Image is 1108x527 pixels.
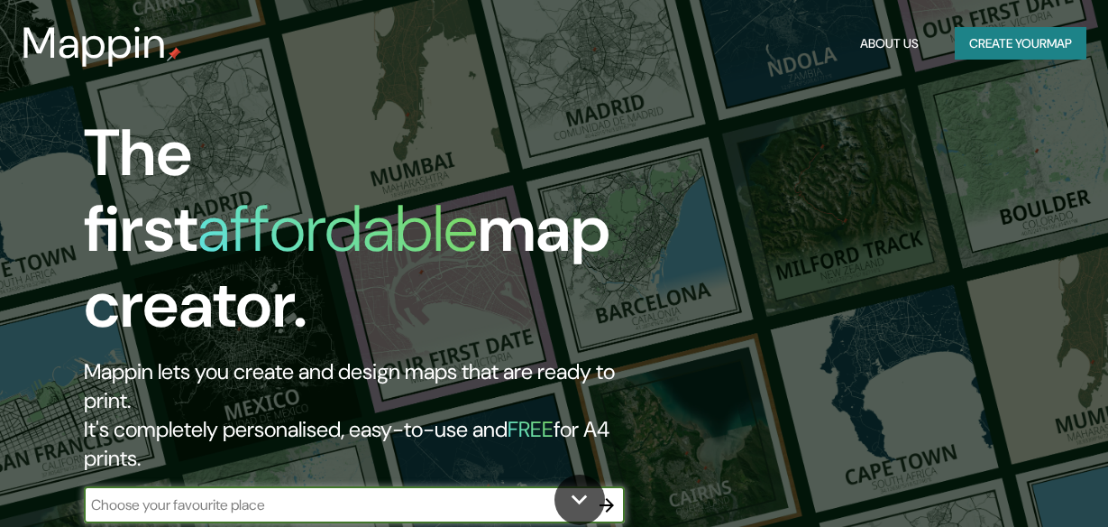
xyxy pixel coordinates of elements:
[508,415,554,443] h5: FREE
[853,27,926,60] button: About Us
[22,18,167,69] h3: Mappin
[84,116,638,357] h1: The first map creator.
[197,187,478,271] h1: affordable
[84,357,638,473] h2: Mappin lets you create and design maps that are ready to print. It's completely personalised, eas...
[84,495,589,515] input: Choose your favourite place
[167,47,181,61] img: mappin-pin
[955,27,1086,60] button: Create yourmap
